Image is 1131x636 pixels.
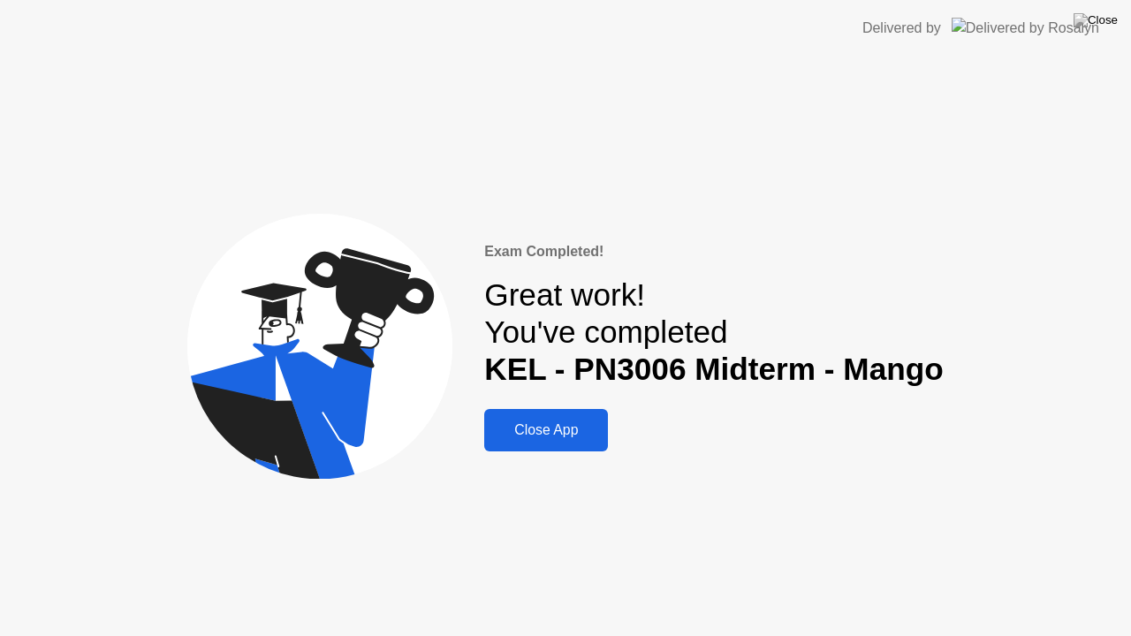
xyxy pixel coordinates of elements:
div: Great work! You've completed [484,276,943,389]
button: Close App [484,409,608,451]
img: Close [1074,13,1118,27]
b: KEL - PN3006 Midterm - Mango [484,352,943,386]
div: Exam Completed! [484,241,943,262]
div: Close App [490,422,603,438]
img: Delivered by Rosalyn [952,18,1099,38]
div: Delivered by [862,18,941,39]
